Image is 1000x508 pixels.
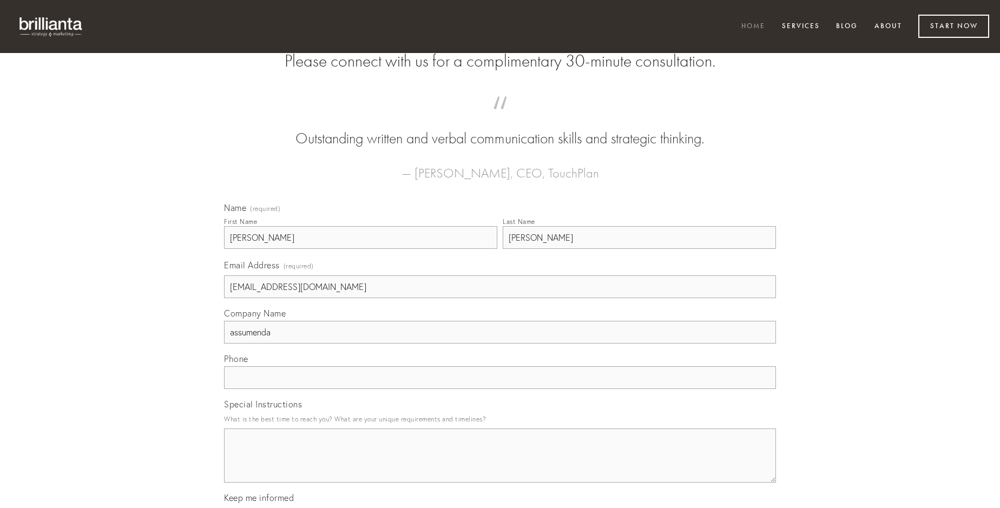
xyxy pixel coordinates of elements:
[224,217,257,226] div: First Name
[250,206,280,212] span: (required)
[224,412,776,426] p: What is the best time to reach you? What are your unique requirements and timelines?
[867,18,909,36] a: About
[224,260,280,271] span: Email Address
[224,308,286,319] span: Company Name
[241,107,759,149] blockquote: Outstanding written and verbal communication skills and strategic thinking.
[734,18,772,36] a: Home
[224,51,776,71] h2: Please connect with us for a complimentary 30-minute consultation.
[241,107,759,128] span: “
[11,11,92,42] img: brillianta - research, strategy, marketing
[503,217,535,226] div: Last Name
[775,18,827,36] a: Services
[918,15,989,38] a: Start Now
[224,399,302,410] span: Special Instructions
[224,492,294,503] span: Keep me informed
[224,202,246,213] span: Name
[224,353,248,364] span: Phone
[284,259,314,273] span: (required)
[829,18,865,36] a: Blog
[241,149,759,184] figcaption: — [PERSON_NAME], CEO, TouchPlan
